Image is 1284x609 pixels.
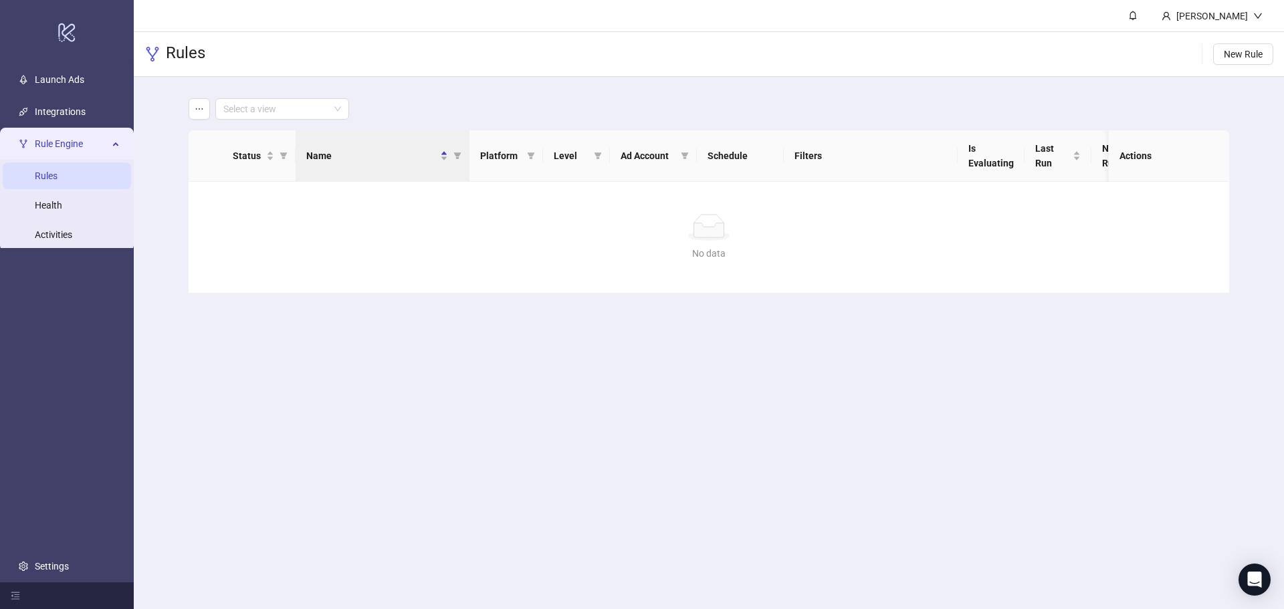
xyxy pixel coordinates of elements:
[195,104,204,114] span: ellipsis
[1109,130,1229,182] th: Actions
[594,152,602,160] span: filter
[166,43,205,66] h3: Rules
[233,148,263,163] span: Status
[35,200,62,211] a: Health
[681,152,689,160] span: filter
[591,146,605,166] span: filter
[35,170,58,181] a: Rules
[1035,141,1070,170] span: Last Run
[1224,49,1263,59] span: New Rule
[277,146,290,166] span: filter
[35,106,86,117] a: Integrations
[1091,130,1158,182] th: Next Run
[451,146,464,166] span: filter
[35,130,108,157] span: Rule Engine
[11,591,20,600] span: menu-fold
[554,148,588,163] span: Level
[144,46,160,62] span: fork
[296,130,469,182] th: Name
[35,74,84,85] a: Launch Ads
[621,148,675,163] span: Ad Account
[35,561,69,572] a: Settings
[280,152,288,160] span: filter
[35,229,72,240] a: Activities
[1102,141,1137,170] span: Next Run
[480,148,522,163] span: Platform
[527,152,535,160] span: filter
[1213,43,1273,65] button: New Rule
[1128,11,1138,20] span: bell
[222,130,296,182] th: Status
[1253,11,1263,21] span: down
[19,139,28,148] span: fork
[784,130,958,182] th: Filters
[1171,9,1253,23] div: [PERSON_NAME]
[205,246,1213,261] div: No data
[1162,11,1171,21] span: user
[697,130,784,182] th: Schedule
[453,152,461,160] span: filter
[306,148,437,163] span: Name
[524,146,538,166] span: filter
[1025,130,1091,182] th: Last Run
[1239,564,1271,596] div: Open Intercom Messenger
[678,146,691,166] span: filter
[958,130,1025,182] th: Is Evaluating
